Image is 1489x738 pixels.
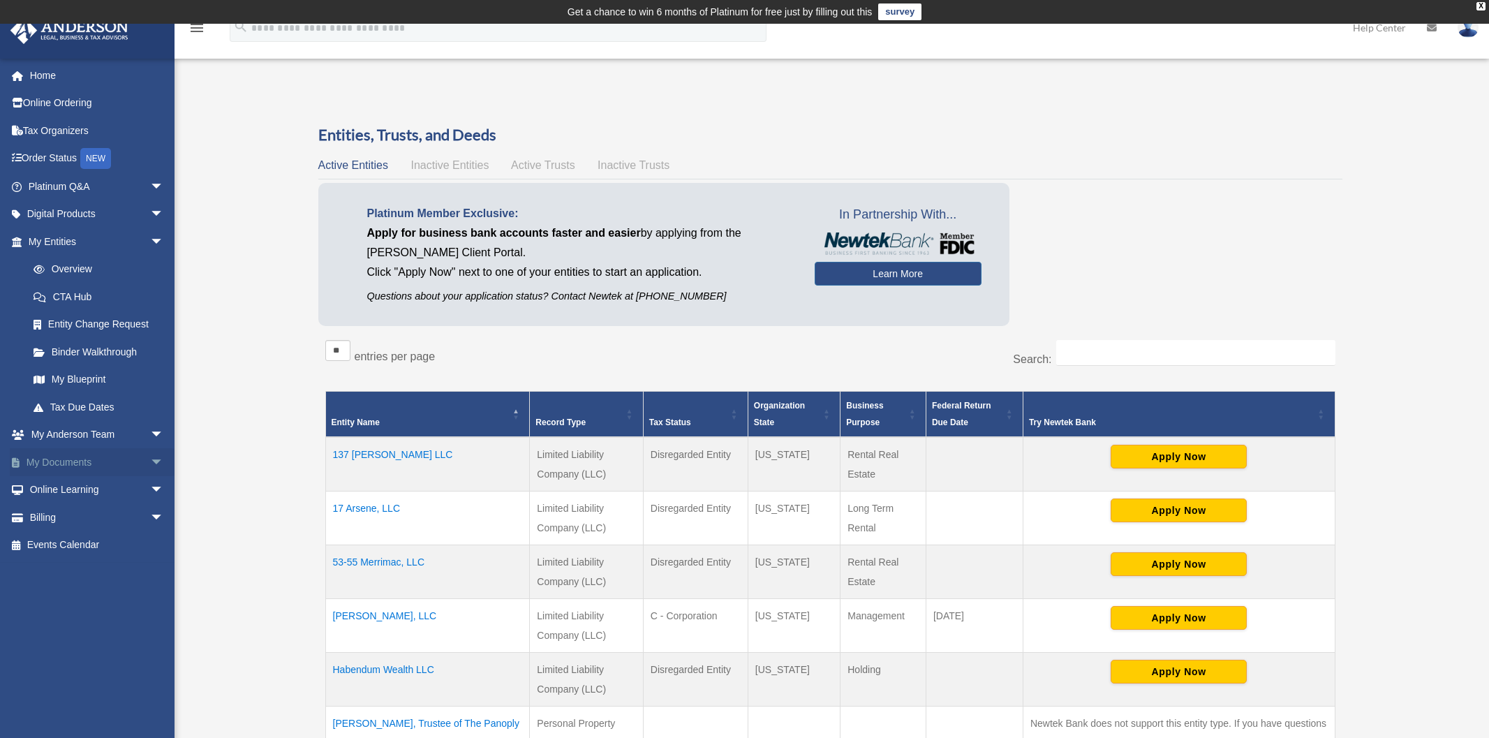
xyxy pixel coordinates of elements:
span: arrow_drop_down [150,421,178,450]
div: NEW [80,148,111,169]
td: 137 [PERSON_NAME] LLC [325,437,530,492]
label: entries per page [355,350,436,362]
a: Entity Change Request [20,311,178,339]
a: Order StatusNEW [10,145,185,173]
td: Disregarded Entity [643,545,748,599]
td: [US_STATE] [748,492,840,545]
td: Limited Liability Company (LLC) [530,599,644,653]
img: Anderson Advisors Platinum Portal [6,17,133,44]
span: In Partnership With... [815,204,981,226]
button: Apply Now [1111,606,1247,630]
td: Holding [840,653,926,707]
a: My Documentsarrow_drop_down [10,448,185,476]
span: Inactive Entities [410,159,489,171]
a: Digital Productsarrow_drop_down [10,200,185,228]
a: Overview [20,256,171,283]
span: arrow_drop_down [150,476,178,505]
a: menu [188,24,205,36]
th: Tax Status: Activate to sort [643,392,748,438]
span: Business Purpose [846,401,883,427]
td: [PERSON_NAME], LLC [325,599,530,653]
td: Limited Liability Company (LLC) [530,545,644,599]
span: Apply for business bank accounts faster and easier [367,227,641,239]
td: Disregarded Entity [643,653,748,707]
th: Try Newtek Bank : Activate to sort [1023,392,1335,438]
th: Record Type: Activate to sort [530,392,644,438]
td: C - Corporation [643,599,748,653]
td: Rental Real Estate [840,437,926,492]
a: survey [878,3,921,20]
a: Platinum Q&Aarrow_drop_down [10,172,185,200]
span: Record Type [535,418,586,427]
a: Home [10,61,185,89]
div: Try Newtek Bank [1029,414,1314,431]
a: My Anderson Teamarrow_drop_down [10,421,185,449]
td: 17 Arsene, LLC [325,492,530,545]
i: search [233,19,249,34]
img: NewtekBankLogoSM.png [822,233,975,255]
div: Get a chance to win 6 months of Platinum for free just by filling out this [568,3,873,20]
a: Online Ordering [10,89,185,117]
td: Limited Liability Company (LLC) [530,492,644,545]
span: Inactive Trusts [598,159,669,171]
td: Habendum Wealth LLC [325,653,530,707]
th: Business Purpose: Activate to sort [840,392,926,438]
img: User Pic [1458,17,1479,38]
span: arrow_drop_down [150,448,178,477]
td: 53-55 Merrimac, LLC [325,545,530,599]
label: Search: [1013,353,1051,365]
a: Binder Walkthrough [20,338,178,366]
td: Rental Real Estate [840,545,926,599]
td: Disregarded Entity [643,437,748,492]
button: Apply Now [1111,552,1247,576]
button: Apply Now [1111,660,1247,684]
a: Learn More [815,262,981,286]
a: My Entitiesarrow_drop_down [10,228,178,256]
span: Entity Name [332,418,380,427]
a: CTA Hub [20,283,178,311]
a: Tax Organizers [10,117,185,145]
th: Federal Return Due Date: Activate to sort [926,392,1023,438]
button: Apply Now [1111,499,1247,522]
span: Federal Return Due Date [932,401,991,427]
p: Platinum Member Exclusive: [367,204,794,223]
td: [US_STATE] [748,437,840,492]
td: [US_STATE] [748,545,840,599]
td: Limited Liability Company (LLC) [530,437,644,492]
p: Click "Apply Now" next to one of your entities to start an application. [367,263,794,282]
span: arrow_drop_down [150,503,178,532]
span: arrow_drop_down [150,172,178,201]
a: Tax Due Dates [20,393,178,421]
span: Active Entities [318,159,388,171]
a: Events Calendar [10,531,185,559]
td: Management [840,599,926,653]
p: Questions about your application status? Contact Newtek at [PHONE_NUMBER] [367,288,794,305]
a: My Blueprint [20,366,178,394]
td: [DATE] [926,599,1023,653]
span: arrow_drop_down [150,228,178,256]
h3: Entities, Trusts, and Deeds [318,124,1342,146]
td: [US_STATE] [748,599,840,653]
i: menu [188,20,205,36]
td: Disregarded Entity [643,492,748,545]
td: Limited Liability Company (LLC) [530,653,644,707]
span: Tax Status [649,418,691,427]
p: by applying from the [PERSON_NAME] Client Portal. [367,223,794,263]
span: Active Trusts [511,159,575,171]
td: [US_STATE] [748,653,840,707]
td: Long Term Rental [840,492,926,545]
a: Online Learningarrow_drop_down [10,476,185,504]
th: Entity Name: Activate to invert sorting [325,392,530,438]
div: close [1476,2,1486,10]
button: Apply Now [1111,445,1247,468]
th: Organization State: Activate to sort [748,392,840,438]
a: Billingarrow_drop_down [10,503,185,531]
span: Organization State [754,401,805,427]
span: arrow_drop_down [150,200,178,229]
